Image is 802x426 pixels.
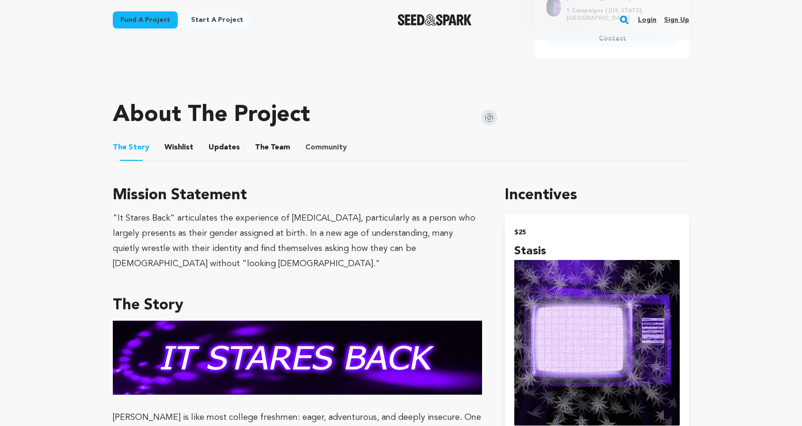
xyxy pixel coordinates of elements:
h1: Incentives [505,184,689,207]
img: Seed&Spark Instagram Icon [481,110,497,126]
a: Login [638,12,656,28]
h1: About The Project [113,104,310,127]
a: Seed&Spark Homepage [398,14,472,26]
h4: Stasis [514,243,680,260]
a: Fund a project [113,11,178,28]
span: The [255,142,269,153]
img: incentive [514,260,680,426]
span: Team [255,142,290,153]
h2: $25 [514,226,680,239]
a: Start a project [183,11,251,28]
span: Community [305,142,347,153]
span: Wishlist [164,142,193,153]
span: Story [113,142,149,153]
a: Sign up [664,12,689,28]
div: "It Stares Back" articulates the experience of [MEDICAL_DATA], particularly as a person who large... [113,211,482,271]
span: Updates [209,142,240,153]
span: The [113,142,127,153]
h3: Mission Statement [113,184,482,207]
img: 1719537150-It%20Stares%20Back%20Banner%202.1.png [113,321,482,395]
img: Seed&Spark Logo Dark Mode [398,14,472,26]
h3: The Story [113,294,482,317]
